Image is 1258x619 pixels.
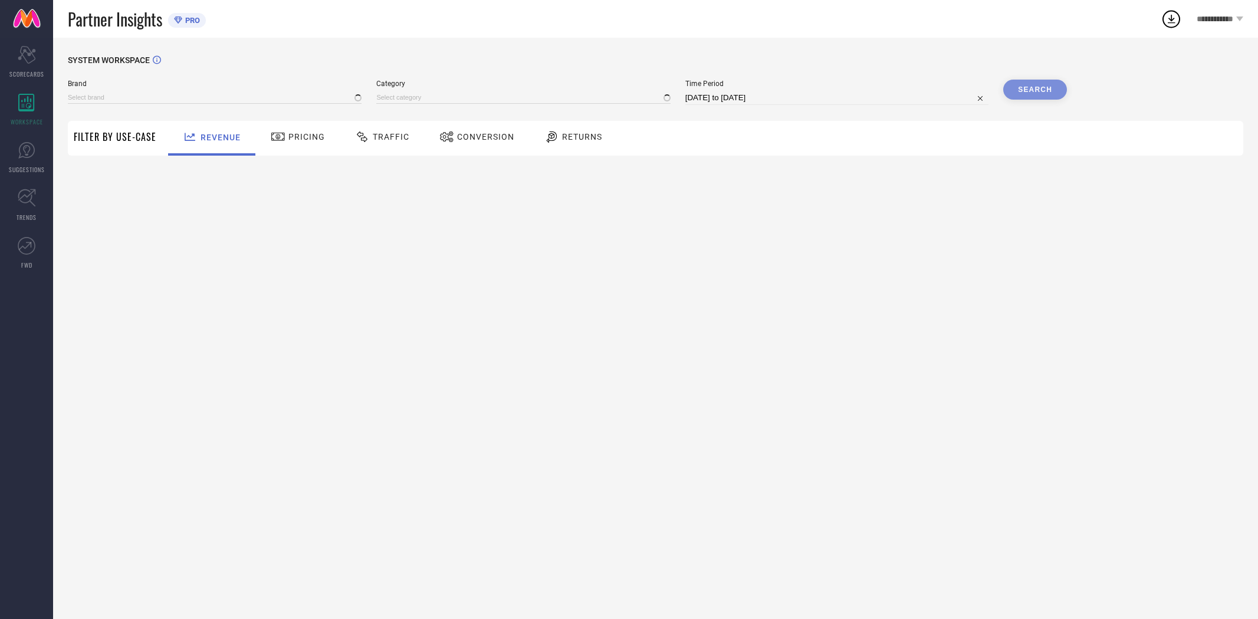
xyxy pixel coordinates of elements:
[74,130,156,144] span: Filter By Use-Case
[17,213,37,222] span: TRENDS
[562,132,602,141] span: Returns
[376,91,670,104] input: Select category
[1161,8,1182,29] div: Open download list
[68,7,162,31] span: Partner Insights
[9,165,45,174] span: SUGGESTIONS
[373,132,409,141] span: Traffic
[201,133,241,142] span: Revenue
[182,16,200,25] span: PRO
[68,91,362,104] input: Select brand
[68,55,150,65] span: SYSTEM WORKSPACE
[68,80,362,88] span: Brand
[288,132,325,141] span: Pricing
[376,80,670,88] span: Category
[21,261,32,269] span: FWD
[11,117,43,126] span: WORKSPACE
[685,80,988,88] span: Time Period
[685,91,988,105] input: Select time period
[457,132,514,141] span: Conversion
[9,70,44,78] span: SCORECARDS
